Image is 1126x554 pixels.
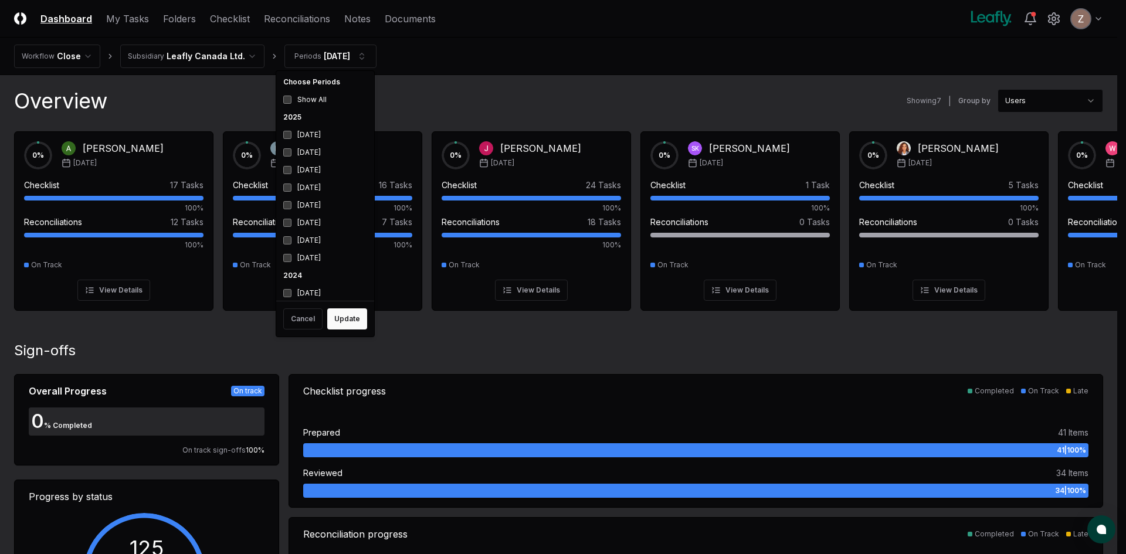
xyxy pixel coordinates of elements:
div: [DATE] [279,232,372,249]
div: [DATE] [279,161,372,179]
div: [DATE] [279,126,372,144]
div: 2025 [279,108,372,126]
div: Choose Periods [279,73,372,91]
div: [DATE] [279,249,372,267]
div: Show All [279,91,372,108]
div: [DATE] [279,284,372,302]
button: Cancel [283,308,323,329]
div: [DATE] [279,144,372,161]
div: 2024 [279,267,372,284]
button: Update [327,308,367,329]
div: [DATE] [279,179,372,196]
div: [DATE] [279,214,372,232]
div: [DATE] [279,196,372,214]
